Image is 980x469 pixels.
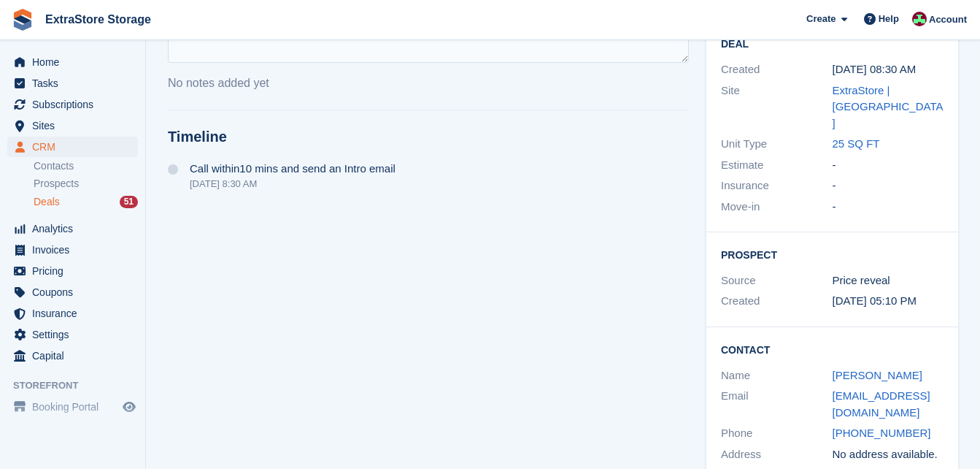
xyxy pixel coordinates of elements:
span: Booking Portal [32,397,120,417]
a: menu [7,240,138,260]
span: Account [929,12,967,27]
span: Home [32,52,120,72]
span: Capital [32,346,120,366]
div: Source [721,272,833,289]
div: Address [721,446,833,463]
div: - [833,178,944,194]
span: Invoices [32,240,120,260]
a: Deals 51 [34,194,138,210]
div: 51 [120,196,138,208]
div: - [833,199,944,216]
div: Name [721,367,833,384]
a: [PHONE_NUMBER] [833,427,931,439]
h2: Contact [721,342,944,356]
h2: Deal [721,36,944,50]
a: menu [7,303,138,324]
div: Created [721,293,833,310]
h2: Timeline [168,129,689,145]
a: menu [7,218,138,239]
div: Created [721,61,833,78]
a: menu [7,137,138,157]
div: Move-in [721,199,833,216]
span: No notes added yet [168,77,269,89]
span: Settings [32,324,120,345]
span: CRM [32,137,120,157]
span: Analytics [32,218,120,239]
a: ExtraStore | [GEOGRAPHIC_DATA] [833,84,944,129]
div: [DATE] 08:30 AM [833,61,944,78]
span: Subscriptions [32,94,120,115]
a: 25 SQ FT [833,137,880,150]
a: Contacts [34,159,138,173]
span: Tasks [32,73,120,94]
span: Sites [32,115,120,136]
div: Price reveal [833,272,944,289]
div: [DATE] 8:30 AM [190,178,396,189]
span: Insurance [32,303,120,324]
a: Prospects [34,176,138,191]
a: ExtraStore Storage [39,7,157,31]
div: Phone [721,425,833,442]
div: Estimate [721,157,833,174]
span: Coupons [32,282,120,302]
a: menu [7,94,138,115]
span: Help [879,12,899,26]
div: - [833,157,944,174]
span: Deals [34,195,60,209]
a: [EMAIL_ADDRESS][DOMAIN_NAME] [833,389,930,419]
a: menu [7,261,138,281]
span: Storefront [13,378,145,393]
img: stora-icon-8386f47178a22dfd0bd8f6a31ec36ba5ce8667c1dd55bd0f319d3a0aa187defe.svg [12,9,34,31]
a: [PERSON_NAME] [833,369,922,381]
div: Site [721,83,833,132]
a: menu [7,115,138,136]
a: Preview store [120,398,138,416]
div: Insurance [721,178,833,194]
div: Email [721,388,833,421]
h2: Prospect [721,247,944,262]
a: menu [7,52,138,72]
span: Call within10 mins and send an Intro email [190,163,396,175]
span: Prospects [34,177,79,191]
a: menu [7,282,138,302]
a: menu [7,397,138,417]
span: Pricing [32,261,120,281]
a: menu [7,346,138,366]
img: Chelsea Parker [912,12,927,26]
a: menu [7,324,138,345]
a: menu [7,73,138,94]
div: [DATE] 05:10 PM [833,293,944,310]
div: No address available. [833,446,944,463]
span: Create [806,12,836,26]
div: Unit Type [721,136,833,153]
